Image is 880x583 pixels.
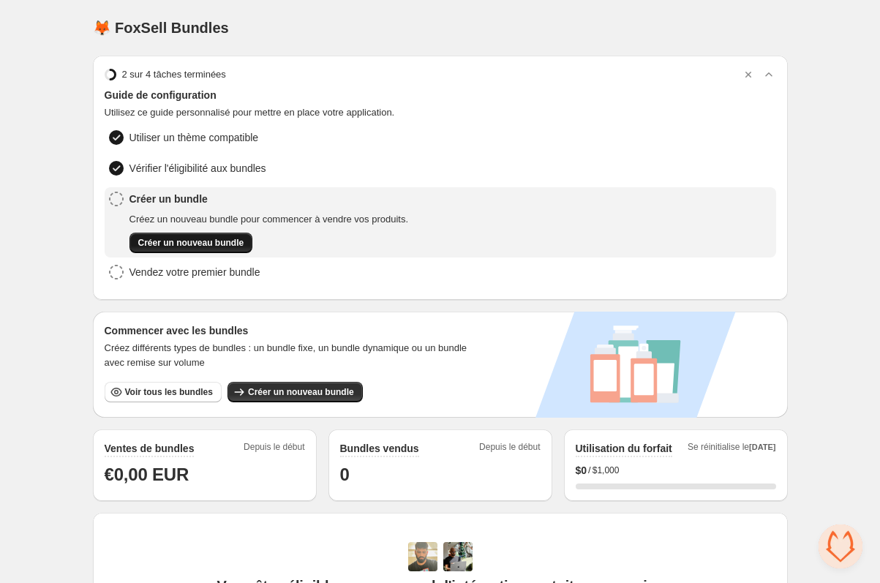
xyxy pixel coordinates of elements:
[244,441,304,457] span: Depuis le début
[125,386,213,398] span: Voir tous les bundles
[593,464,620,476] span: $1,000
[105,88,776,102] span: Guide de configuration
[340,463,541,486] h1: 0
[819,524,862,568] div: Open chat
[408,542,437,571] img: Adi
[749,443,775,451] span: [DATE]
[105,341,486,370] span: Créez différents types de bundles : un bundle fixe, un bundle dynamique ou un bundle avec remise ...
[129,161,266,176] span: Vérifier l'éligibilité aux bundles
[93,19,229,37] h1: 🦊 FoxSell Bundles
[105,382,222,402] button: Voir tous les bundles
[443,542,473,571] img: Prakhar
[105,323,486,338] h3: Commencer avec les bundles
[248,386,354,398] span: Créer un nouveau bundle
[105,441,195,456] h2: Ventes de bundles
[129,265,260,279] span: Vendez votre premier bundle
[122,67,226,82] span: 2 sur 4 tâches terminées
[576,463,587,478] span: $ 0
[479,441,540,457] span: Depuis le début
[340,441,419,456] h2: Bundles vendus
[576,463,776,478] div: /
[105,105,776,120] span: Utilisez ce guide personnalisé pour mettre en place votre application.
[688,441,776,457] span: Se réinitialise le
[138,237,244,249] span: Créer un nouveau bundle
[129,130,259,145] span: Utiliser un thème compatible
[576,441,672,456] h2: Utilisation du forfait
[227,382,363,402] button: Créer un nouveau bundle
[105,463,305,486] h1: €0,00 EUR
[129,233,253,253] button: Créer un nouveau bundle
[129,192,409,206] span: Créer un bundle
[129,212,409,227] span: Créez un nouveau bundle pour commencer à vendre vos produits.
